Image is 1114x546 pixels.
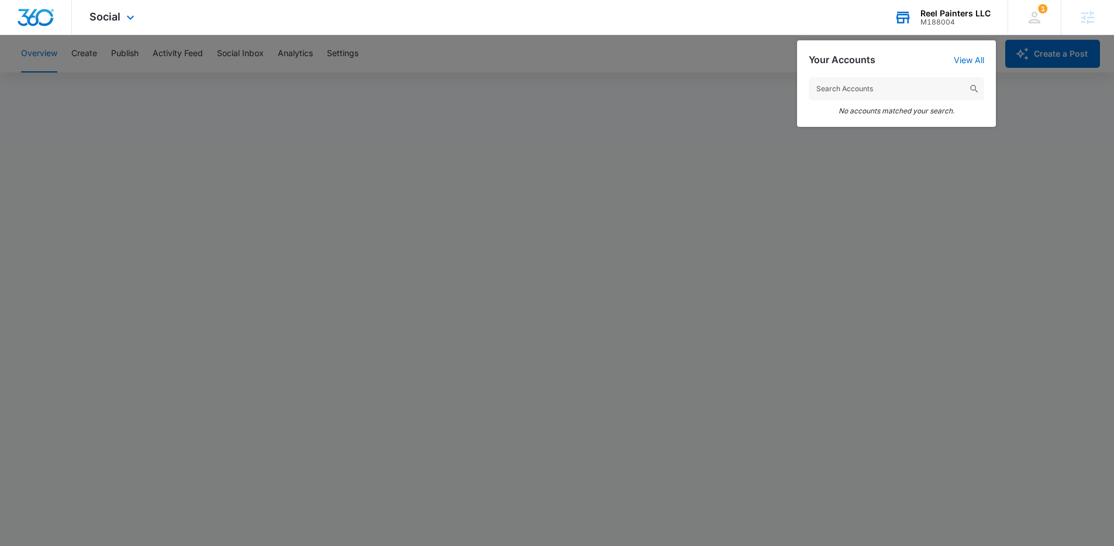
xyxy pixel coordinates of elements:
em: No accounts matched your search. [809,106,984,115]
h2: Your Accounts [809,54,875,65]
div: account name [920,9,991,18]
span: 1 [1038,4,1047,13]
span: Social [89,11,120,23]
a: View All [954,55,984,65]
div: account id [920,18,991,26]
div: notifications count [1038,4,1047,13]
input: Search Accounts [809,77,984,101]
